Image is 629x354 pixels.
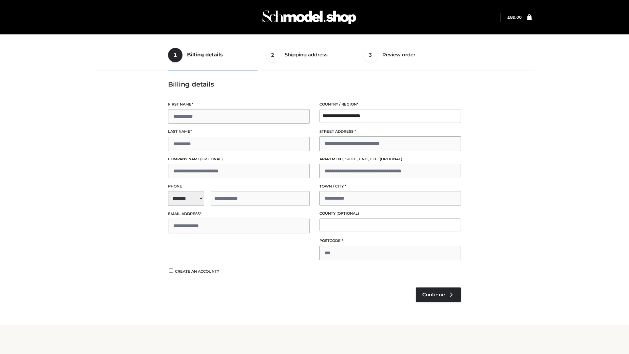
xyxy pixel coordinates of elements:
[507,15,522,20] a: £89.00
[168,183,310,189] label: Phone
[319,210,461,217] label: County
[380,157,402,161] span: (optional)
[168,128,310,135] label: Last name
[260,4,358,30] img: Schmodel Admin 964
[168,268,174,273] input: Create an account?
[319,238,461,244] label: Postcode
[319,128,461,135] label: Street address
[336,211,359,216] span: (optional)
[168,101,310,108] label: First name
[168,80,461,88] h3: Billing details
[422,292,445,298] span: Continue
[319,101,461,108] label: Country / Region
[168,156,310,162] label: Company name
[175,269,219,274] span: Create an account?
[200,157,223,161] span: (optional)
[507,15,522,20] bdi: 89.00
[319,156,461,162] label: Apartment, suite, unit, etc.
[416,287,461,302] a: Continue
[168,211,310,217] label: Email address
[319,183,461,189] label: Town / City
[507,15,510,20] span: £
